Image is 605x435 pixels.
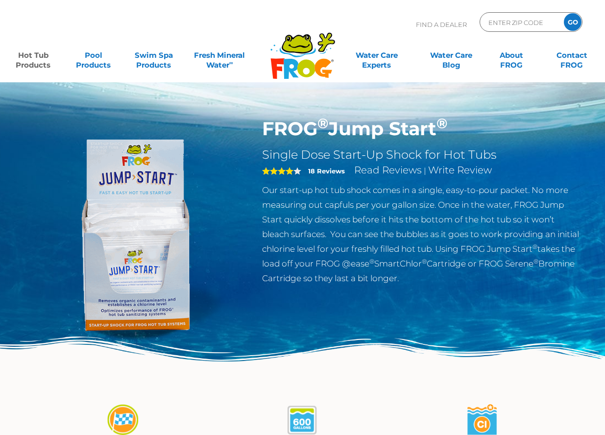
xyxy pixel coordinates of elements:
sup: ® [317,115,328,132]
a: Fresh MineralWater∞ [191,46,249,65]
sup: ® [436,115,447,132]
h2: Single Dose Start-Up Shock for Hot Tubs [262,147,582,162]
sup: ∞ [229,59,233,66]
img: Frog Products Logo [265,20,340,79]
p: Find A Dealer [416,12,467,37]
a: AboutFROG [488,46,535,65]
sup: ® [533,258,538,265]
sup: ® [532,243,537,250]
a: Write Review [428,164,492,176]
a: ContactFROG [548,46,595,65]
a: PoolProducts [70,46,117,65]
h1: FROG Jump Start [262,118,582,140]
a: Hot TubProducts [10,46,57,65]
img: jump-start.png [24,118,248,342]
a: Swim SpaProducts [130,46,177,65]
sup: ® [422,258,427,265]
a: Water CareExperts [339,46,414,65]
p: Our start-up hot tub shock comes in a single, easy-to-pour packet. No more measuring out capfuls ... [262,183,582,286]
span: | [424,166,426,175]
input: GO [564,13,581,31]
span: 4 [262,167,293,175]
a: Read Reviews [354,164,422,176]
a: Water CareBlog [428,46,475,65]
strong: 18 Reviews [308,167,345,175]
sup: ® [369,258,374,265]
